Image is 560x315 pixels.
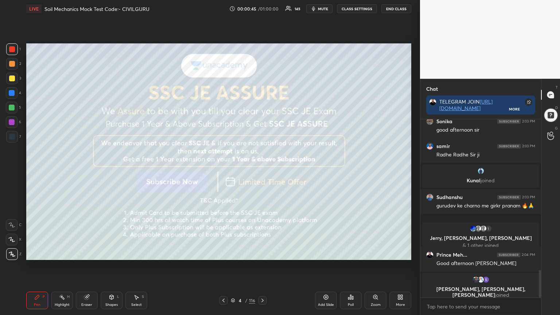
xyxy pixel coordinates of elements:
span: mute [318,6,328,11]
img: 4P8fHbbgJtejmAAAAAElFTkSuQmCC [497,253,520,257]
div: More [509,106,520,112]
div: More [396,303,405,307]
div: 5 [6,102,21,113]
div: 2:03 PM [522,119,535,124]
div: Select [131,303,142,307]
div: H [67,295,70,299]
img: d58f76cd00a64faea5a345cb3a881824.jpg [429,98,436,106]
h6: Sonika [436,118,452,125]
div: grid [420,119,541,297]
img: d0846625273d4d3f85725a7507cd81cc.jpg [477,167,485,175]
div: 116 [249,297,255,304]
h6: Sudhanshu [436,194,463,201]
div: Highlight [55,303,70,307]
button: CLASS SETTINGS [337,4,377,13]
img: c14c019b8a2646dab65fb16bba351c4d.jpg [426,143,433,150]
img: 2310f26a01f1451db1737067555323cb.jpg [426,194,433,201]
div: / [245,298,248,303]
p: G [555,125,558,131]
div: P [43,295,45,299]
div: 2 [6,58,21,70]
img: 0cbe9744daed4432af1229c62fdda64f.81733635_3 [482,276,490,283]
div: 6 [6,116,21,128]
img: 4P8fHbbgJtejmAAAAAElFTkSuQmCC [497,119,521,124]
div: Radhe Radhe Sir ji [436,151,535,159]
h6: Prince Meh... [436,252,467,258]
p: Chat [420,79,444,98]
p: Jerry, [PERSON_NAME], [PERSON_NAME] [427,235,535,241]
div: Add Slide [318,303,334,307]
div: gurudev ke charno me girkr pranam 🔥🙏 [436,202,535,210]
div: Poll [348,303,354,307]
img: aa3cb47c3cbe432ea5473344711823b3.jpg [426,118,433,125]
button: mute [306,4,332,13]
h4: Soil Mechanics Mock Test Code:- CIVILGURU [44,5,149,12]
div: X [6,234,22,245]
div: Good afternoon [PERSON_NAME] [436,260,535,267]
p: [PERSON_NAME], [PERSON_NAME], [PERSON_NAME] [427,286,535,298]
a: [URL][DOMAIN_NAME] [439,98,493,112]
img: e3b60294a2194e029b47647a1c2ac87b.jpg [472,276,479,283]
div: 7 [6,131,21,143]
div: Zoom [371,303,381,307]
div: TELEGRAM JOIN [439,98,509,112]
div: L [117,295,119,299]
div: 3 [6,73,21,84]
button: End Class [381,4,411,13]
div: good afternoon sir [436,127,535,134]
img: b1138ba743934c0391ac48c358f8553d.43826592_3 [477,276,485,283]
div: 2:03 PM [522,144,535,148]
div: Pen [34,303,40,307]
div: 4 [237,298,244,303]
div: C [6,219,22,231]
img: b72a7fecae984d88b85860ef2f2760fa.jpg [426,251,433,258]
div: 2:04 PM [522,253,535,257]
div: 1 [6,43,21,55]
div: Z [6,248,22,260]
div: 4 [6,87,21,99]
img: default.png [475,225,482,232]
h6: samir [436,143,450,149]
div: LIVE [26,4,42,13]
div: Shapes [105,303,118,307]
div: 145 [295,7,300,11]
div: 2:03 PM [522,195,535,199]
div: S [142,295,144,299]
p: Kunal [427,178,535,183]
img: 4P8fHbbgJtejmAAAAAElFTkSuQmCC [497,144,521,148]
img: default.png [480,225,487,232]
div: 1 [485,225,492,232]
p: D [555,105,558,110]
span: joined [495,291,509,298]
p: T [556,85,558,90]
img: d2632110751949f69648f4a68a4af77f.jpg [470,225,477,232]
img: 4P8fHbbgJtejmAAAAAElFTkSuQmCC [497,195,521,199]
p: & 1 other joined [427,242,535,248]
span: joined [481,177,495,184]
div: Eraser [81,303,92,307]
